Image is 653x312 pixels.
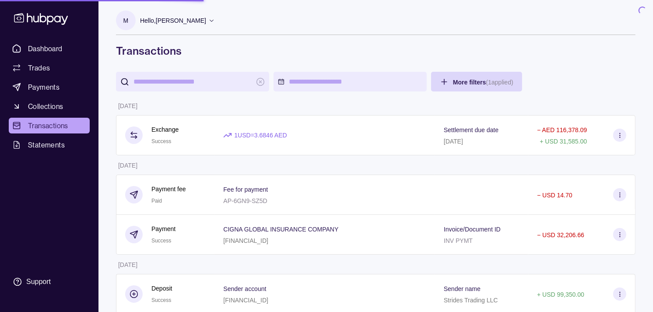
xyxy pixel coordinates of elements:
p: 1 USD = 3.6846 AED [234,130,287,140]
a: Trades [9,60,90,76]
p: [DATE] [444,138,463,145]
a: Collections [9,98,90,114]
span: Collections [28,101,63,112]
p: ( 1 applied) [486,79,513,86]
span: Dashboard [28,43,63,54]
p: INV PYMT [444,237,473,244]
p: [DATE] [118,102,137,109]
p: Invoice/Document ID [444,226,501,233]
span: Success [151,138,171,144]
p: [FINANCIAL_ID] [223,297,268,304]
p: CIGNA GLOBAL INSURANCE COMPANY [223,226,338,233]
button: More filters(1applied) [431,72,522,91]
p: − AED 116,378.09 [537,126,587,133]
a: Dashboard [9,41,90,56]
p: + USD 31,585.00 [540,138,587,145]
h1: Transactions [116,44,635,58]
p: Hello, [PERSON_NAME] [140,16,206,25]
span: Success [151,297,171,303]
p: + USD 99,350.00 [537,291,584,298]
a: Statements [9,137,90,153]
p: [DATE] [118,261,137,268]
p: Fee for payment [223,186,268,193]
p: Deposit [151,284,172,293]
p: M [123,16,129,25]
p: − USD 14.70 [537,192,572,199]
span: More filters [453,79,513,86]
p: − USD 32,206.66 [537,231,584,238]
div: Support [26,277,51,287]
span: Paid [151,198,162,204]
p: Strides Trading LLC [444,297,498,304]
p: Settlement due date [444,126,499,133]
p: AP-6GN9-SZ5D [223,197,267,204]
p: Exchange [151,125,179,134]
p: Payment [151,224,176,234]
span: Trades [28,63,50,73]
p: [FINANCIAL_ID] [223,237,268,244]
span: Statements [28,140,65,150]
span: Transactions [28,120,68,131]
p: Payment fee [151,184,186,194]
p: Sender name [444,285,481,292]
p: Sender account [223,285,266,292]
a: Payments [9,79,90,95]
a: Transactions [9,118,90,133]
span: Success [151,238,171,244]
p: [DATE] [118,162,137,169]
input: search [133,72,252,91]
a: Support [9,273,90,291]
span: Payments [28,82,60,92]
